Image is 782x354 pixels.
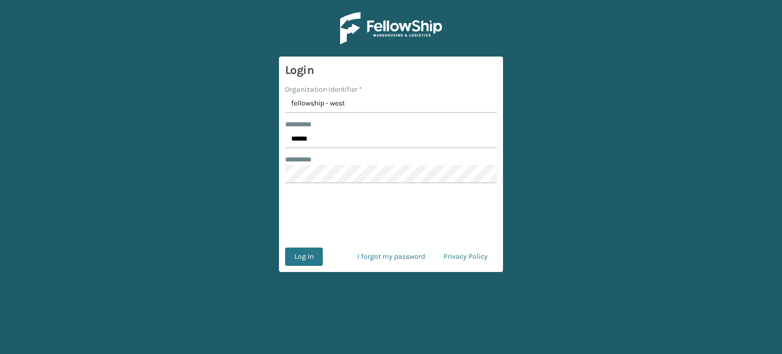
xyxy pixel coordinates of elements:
[285,63,497,78] h3: Login
[340,12,442,44] img: Logo
[285,84,362,95] label: Organization Identifier
[348,248,434,266] a: I forgot my password
[285,248,323,266] button: Log In
[434,248,497,266] a: Privacy Policy
[314,196,468,235] iframe: reCAPTCHA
